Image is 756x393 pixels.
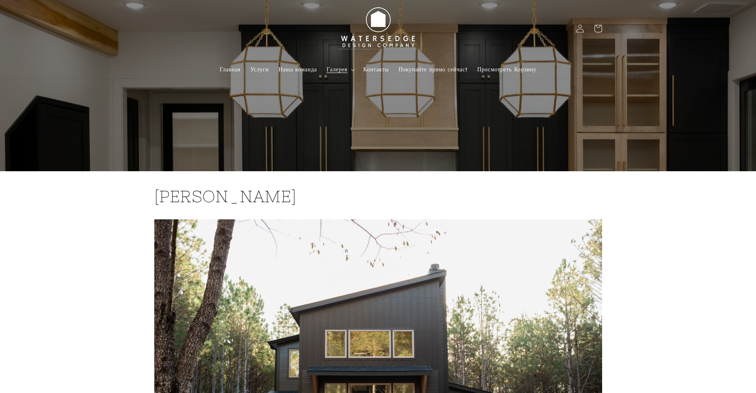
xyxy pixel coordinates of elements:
[394,61,472,78] a: Покупайте прямо сейчас!
[322,61,358,78] summary: Галерея
[220,66,241,73] ya-tr-span: Главная
[399,66,467,73] ya-tr-span: Покупайте прямо сейчас!
[245,61,274,78] a: Услуги
[278,66,317,73] ya-tr-span: Наша команда
[477,66,536,73] ya-tr-span: Просмотреть Корзину
[274,61,322,78] a: Наша команда
[154,186,602,207] h2: [PERSON_NAME]
[250,66,269,73] ya-tr-span: Услуги
[215,61,245,78] a: Главная
[358,61,394,78] a: Контакты
[327,66,347,73] ya-tr-span: Галерея
[363,66,389,73] ya-tr-span: Контакты
[333,3,423,54] img: Компания Watersedge Design Co
[472,61,541,78] a: Просмотреть Корзину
